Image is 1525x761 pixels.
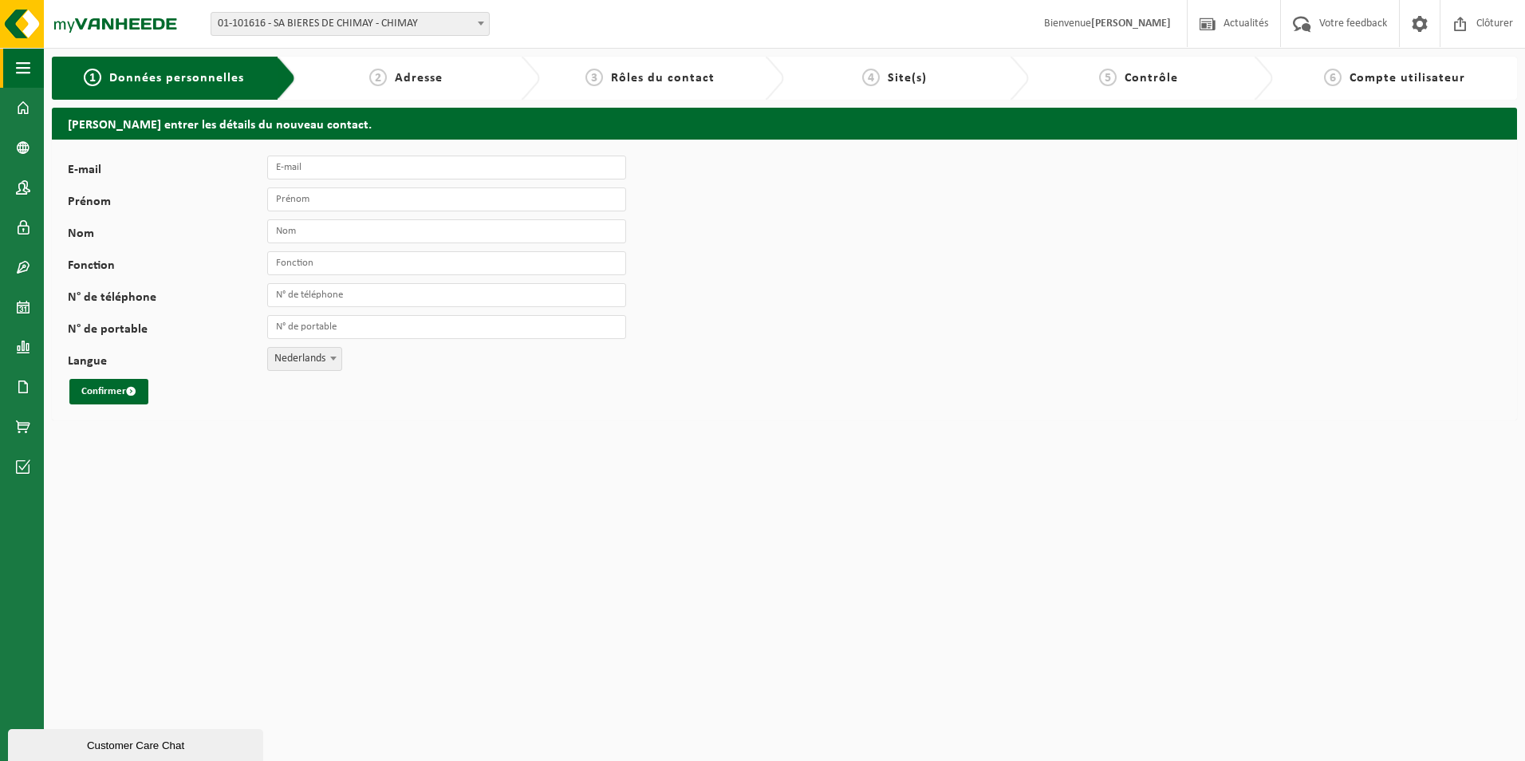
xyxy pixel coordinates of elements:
label: N° de téléphone [68,291,267,307]
span: 4 [862,69,880,86]
input: N° de téléphone [267,283,626,307]
label: Langue [68,355,267,371]
span: Nederlands [267,347,342,371]
input: N° de portable [267,315,626,339]
span: Rôles du contact [611,72,715,85]
span: 2 [369,69,387,86]
span: 01-101616 - SA BIERES DE CHIMAY - CHIMAY [211,13,489,35]
label: E-mail [68,164,267,179]
button: Confirmer [69,379,148,404]
span: Site(s) [888,72,927,85]
input: Prénom [267,187,626,211]
input: Nom [267,219,626,243]
input: E-mail [267,156,626,179]
iframe: chat widget [8,726,266,761]
h2: [PERSON_NAME] entrer les détails du nouveau contact. [52,108,1517,139]
span: Contrôle [1125,72,1178,85]
span: 5 [1099,69,1117,86]
span: 01-101616 - SA BIERES DE CHIMAY - CHIMAY [211,12,490,36]
span: 3 [585,69,603,86]
span: Compte utilisateur [1350,72,1465,85]
span: Nederlands [268,348,341,370]
label: Fonction [68,259,267,275]
label: N° de portable [68,323,267,339]
input: Fonction [267,251,626,275]
span: 1 [84,69,101,86]
span: Adresse [395,72,443,85]
label: Prénom [68,195,267,211]
span: 6 [1324,69,1342,86]
strong: [PERSON_NAME] [1091,18,1171,30]
label: Nom [68,227,267,243]
span: Données personnelles [109,72,244,85]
